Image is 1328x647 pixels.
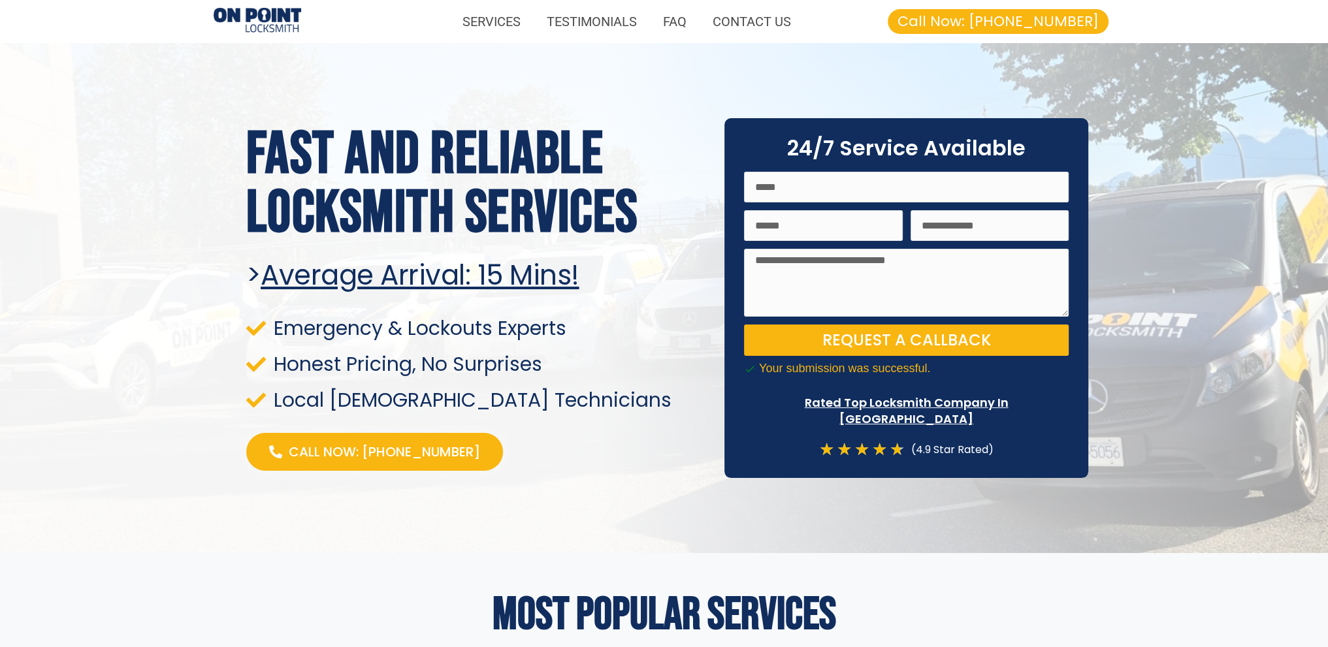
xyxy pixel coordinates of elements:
a: FAQ [650,7,700,37]
p: Rated Top Locksmith Company In [GEOGRAPHIC_DATA] [744,394,1069,427]
i: ★ [854,441,869,458]
span: Call Now: [PHONE_NUMBER] [898,14,1099,29]
div: (4.9 Star Rated) [905,441,994,458]
i: ★ [872,441,887,458]
a: SERVICES [449,7,534,37]
u: Average arrival: 15 Mins! [261,256,579,294]
a: TESTIMONIALS [534,7,650,37]
img: Proximity Locksmiths 1 [214,8,301,35]
a: Call Now: [PHONE_NUMBER] [246,433,503,471]
a: CONTACT US [700,7,804,37]
i: ★ [837,441,852,458]
i: ★ [819,441,834,458]
span: Call Now: [PHONE_NUMBER] [289,443,480,461]
span: Honest Pricing, No Surprises [270,355,542,373]
h2: 24/7 Service Available [744,138,1069,159]
div: 4.7/5 [819,441,905,458]
h2: > [246,259,709,292]
span: Local [DEMOGRAPHIC_DATA] Technicians [270,391,672,409]
a: Call Now: [PHONE_NUMBER] [888,9,1109,34]
div: Your submission was successful. [744,362,1069,375]
h1: Fast and reliable locksmith services [246,125,709,243]
button: Request a Callback [744,324,1069,356]
span: Request a Callback [822,332,991,348]
nav: Menu [314,7,804,37]
i: ★ [890,441,905,458]
span: Emergency & Lockouts Experts [270,319,566,337]
form: On Point Locksmith Victoria Form [744,172,1069,375]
